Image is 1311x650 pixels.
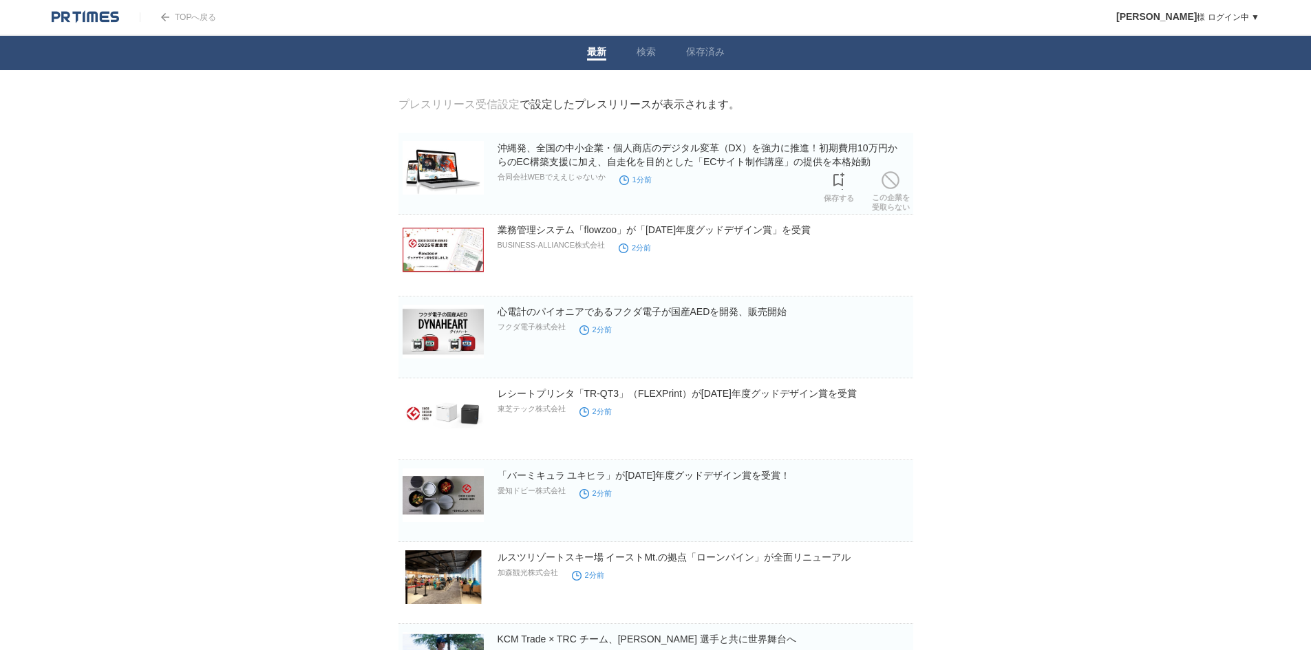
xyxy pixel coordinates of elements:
[403,305,484,358] img: 心電計のパイオニアであるフクダ電子が国産AEDを開発、販売開始
[403,141,484,195] img: 沖縄発、全国の中小企業・個人商店のデジタル変革（DX）を強力に推進！初期費用10万円からのEC構築支援に加え、自走化を目的とした「ECサイト制作講座」の提供を本格始動
[498,172,606,182] p: 合同会社WEBでええじゃないか
[498,633,796,644] a: KCM Trade × TRC チーム、[PERSON_NAME] 選手と共に世界舞台へ
[824,169,854,203] a: 保存する
[579,407,612,415] time: 2分前
[498,552,851,563] a: ルスツリゾートスキー場 イーストMt.の拠点「ローンパイン」が全面リニューアル
[872,168,910,212] a: この企業を受取らない
[572,571,604,579] time: 2分前
[619,175,652,184] time: 1分前
[579,489,612,497] time: 2分前
[403,468,484,522] img: 「バーミキュラ ユキヒラ」が2025年度グッドデザイン賞を受賞！
[498,322,566,332] p: フクダ電子株式会社
[579,325,612,334] time: 2分前
[498,404,566,414] p: 東芝テック株式会社
[1116,12,1259,22] a: [PERSON_NAME]様 ログイン中 ▼
[161,13,169,21] img: arrow.png
[587,46,606,61] a: 最新
[1116,11,1197,22] span: [PERSON_NAME]
[498,470,791,481] a: 「バーミキュラ ユキヒラ」が[DATE]年度グッドデザイン賞を受賞！
[398,98,740,112] div: で設定したプレスリリースが表示されます。
[498,224,811,235] a: 業務管理システム「flowzoo」が「[DATE]年度グッドデザイン賞」を受賞
[498,306,787,317] a: 心電計のパイオニアであるフクダ電子が国産AEDを開発、販売開始
[403,387,484,440] img: レシートプリンタ「TR-QT3」（FLEXPrint）が2025年度グッドデザイン賞を受賞
[498,240,605,250] p: BUSINESS-ALLIANCE株式会社
[498,388,857,399] a: レシートプリンタ「TR-QT3」（FLEXPrint）が[DATE]年度グッドデザイン賞を受賞
[637,46,656,61] a: 検索
[498,567,558,578] p: 加森観光株式会社
[52,10,119,24] img: logo.png
[398,98,520,110] a: プレスリリース受信設定
[140,12,216,22] a: TOPへ戻る
[498,486,566,496] p: 愛知ドビー株式会社
[498,142,897,167] a: 沖縄発、全国の中小企業・個人商店のデジタル変革（DX）を強力に推進！初期費用10万円からのEC構築支援に加え、自走化を目的とした「ECサイト制作講座」の提供を本格始動
[403,223,484,277] img: 業務管理システム「flowzoo」が「2025年度グッドデザイン賞」を受賞
[686,46,725,61] a: 保存済み
[403,550,484,604] img: ルスツリゾートスキー場 イーストMt.の拠点「ローンパイン」が全面リニューアル
[619,243,651,252] time: 2分前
